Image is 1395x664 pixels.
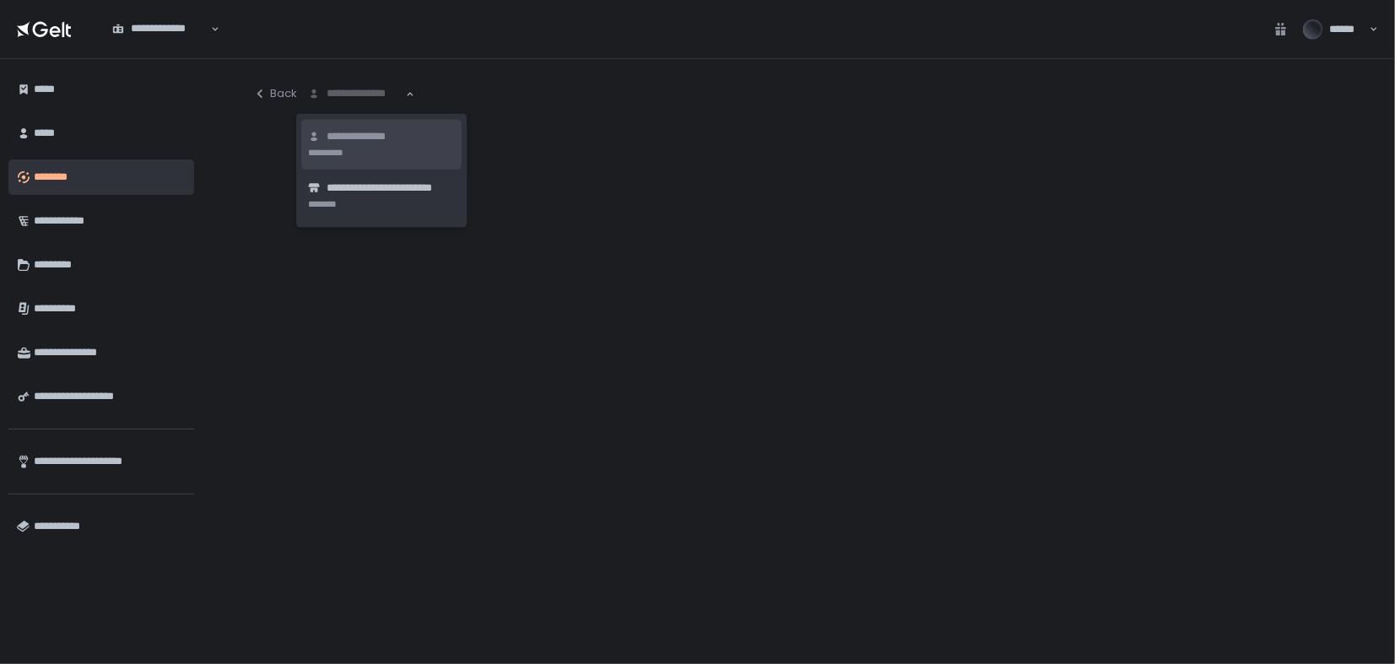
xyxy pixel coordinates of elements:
[297,76,414,111] div: Search for option
[112,36,209,53] input: Search for option
[101,12,219,47] div: Search for option
[253,76,297,111] button: Back
[253,86,297,101] div: Back
[308,85,404,102] input: Search for option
